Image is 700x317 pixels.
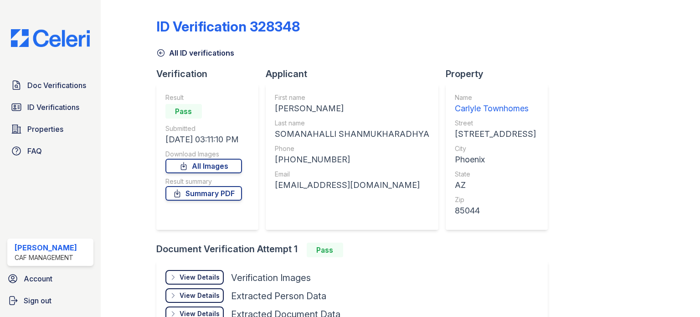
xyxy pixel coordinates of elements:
[180,291,220,300] div: View Details
[275,153,429,166] div: [PHONE_NUMBER]
[455,195,536,204] div: Zip
[231,271,311,284] div: Verification Images
[662,281,691,308] iframe: chat widget
[455,128,536,140] div: [STREET_ADDRESS]
[27,146,42,156] span: FAQ
[165,159,242,173] a: All Images
[231,290,326,302] div: Extracted Person Data
[165,150,242,159] div: Download Images
[455,170,536,179] div: State
[165,177,242,186] div: Result summary
[156,47,234,58] a: All ID verifications
[27,102,79,113] span: ID Verifications
[455,102,536,115] div: Carlyle Townhomes
[275,170,429,179] div: Email
[156,68,266,80] div: Verification
[275,102,429,115] div: [PERSON_NAME]
[7,120,93,138] a: Properties
[455,144,536,153] div: City
[27,124,63,135] span: Properties
[275,128,429,140] div: SOMANAHALLI SHANMUKHARADHYA
[4,29,97,47] img: CE_Logo_Blue-a8612792a0a2168367f1c8372b55b34899dd931a85d93a1a3d3e32e68fde9ad4.png
[4,291,97,310] a: Sign out
[156,243,555,257] div: Document Verification Attempt 1
[7,142,93,160] a: FAQ
[455,204,536,217] div: 85044
[165,104,202,119] div: Pass
[455,153,536,166] div: Phoenix
[275,179,429,192] div: [EMAIL_ADDRESS][DOMAIN_NAME]
[275,144,429,153] div: Phone
[15,253,77,262] div: CAF Management
[455,119,536,128] div: Street
[307,243,343,257] div: Pass
[275,93,429,102] div: First name
[15,242,77,253] div: [PERSON_NAME]
[24,273,52,284] span: Account
[4,270,97,288] a: Account
[165,133,242,146] div: [DATE] 03:11:10 PM
[165,93,242,102] div: Result
[7,76,93,94] a: Doc Verifications
[156,18,300,35] div: ID Verification 328348
[446,68,555,80] div: Property
[275,119,429,128] div: Last name
[24,295,51,306] span: Sign out
[7,98,93,116] a: ID Verifications
[455,93,536,115] a: Name Carlyle Townhomes
[455,93,536,102] div: Name
[455,179,536,192] div: AZ
[266,68,446,80] div: Applicant
[165,186,242,201] a: Summary PDF
[165,124,242,133] div: Submitted
[180,273,220,282] div: View Details
[27,80,86,91] span: Doc Verifications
